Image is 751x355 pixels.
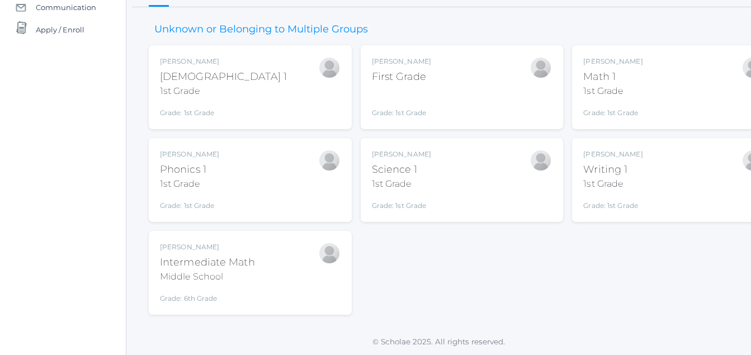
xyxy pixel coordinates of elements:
[372,56,431,67] div: [PERSON_NAME]
[372,195,431,211] div: Grade: 1st Grade
[583,56,643,67] div: [PERSON_NAME]
[583,84,643,98] div: 1st Grade
[583,102,643,118] div: Grade: 1st Grade
[372,177,431,191] div: 1st Grade
[36,18,84,41] span: Apply / Enroll
[160,255,255,270] div: Intermediate Math
[149,24,374,35] h3: Unknown or Belonging to Multiple Groups
[160,195,219,211] div: Grade: 1st Grade
[318,56,341,79] div: Bonnie Posey
[160,56,287,67] div: [PERSON_NAME]
[318,242,341,264] div: Bonnie Posey
[372,149,431,159] div: [PERSON_NAME]
[160,162,219,177] div: Phonics 1
[160,288,255,304] div: Grade: 6th Grade
[160,149,219,159] div: [PERSON_NAME]
[583,69,643,84] div: Math 1
[530,149,552,172] div: Bonnie Posey
[160,177,219,191] div: 1st Grade
[583,149,643,159] div: [PERSON_NAME]
[160,69,287,84] div: [DEMOGRAPHIC_DATA] 1
[318,149,341,172] div: Bonnie Posey
[160,242,255,252] div: [PERSON_NAME]
[372,162,431,177] div: Science 1
[372,69,431,84] div: First Grade
[583,177,643,191] div: 1st Grade
[583,195,643,211] div: Grade: 1st Grade
[583,162,643,177] div: Writing 1
[160,84,287,98] div: 1st Grade
[160,270,255,283] div: Middle School
[372,89,431,118] div: Grade: 1st Grade
[530,56,552,79] div: Bonnie Posey
[160,102,287,118] div: Grade: 1st Grade
[126,336,751,347] p: © Scholae 2025. All rights reserved.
